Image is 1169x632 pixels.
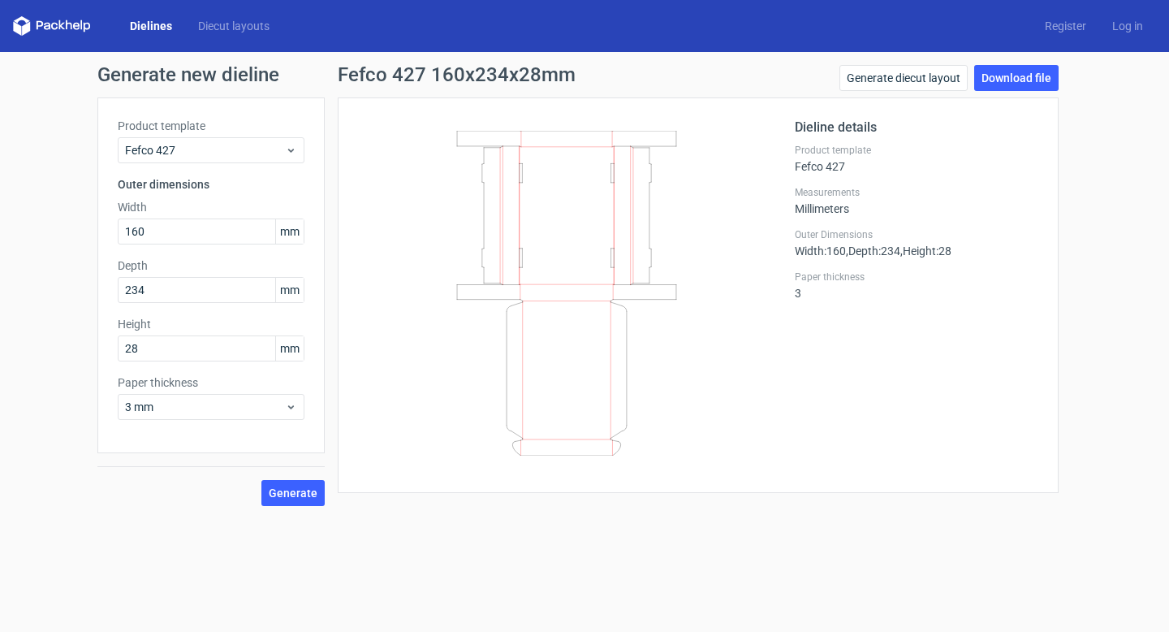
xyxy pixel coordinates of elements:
[275,278,304,302] span: mm
[118,258,304,274] label: Depth
[795,144,1038,157] label: Product template
[118,199,304,215] label: Width
[795,144,1038,173] div: Fefco 427
[1099,18,1156,34] a: Log in
[118,118,304,134] label: Product template
[795,271,1038,300] div: 3
[795,118,1038,137] h2: Dieline details
[846,245,900,258] span: , Depth : 234
[795,228,1038,241] label: Outer Dimensions
[1032,18,1099,34] a: Register
[795,186,1038,215] div: Millimeters
[795,245,846,258] span: Width : 160
[795,186,1038,199] label: Measurements
[269,487,317,499] span: Generate
[338,65,576,84] h1: Fefco 427 160x234x28mm
[118,176,304,193] h3: Outer dimensions
[839,65,968,91] a: Generate diecut layout
[125,142,285,158] span: Fefco 427
[117,18,185,34] a: Dielines
[900,245,951,258] span: , Height : 28
[974,65,1059,91] a: Download file
[118,374,304,391] label: Paper thickness
[97,65,1072,84] h1: Generate new dieline
[275,219,304,244] span: mm
[795,271,1038,284] label: Paper thickness
[185,18,283,34] a: Diecut layouts
[118,316,304,332] label: Height
[125,399,285,415] span: 3 mm
[261,480,325,506] button: Generate
[275,336,304,361] span: mm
